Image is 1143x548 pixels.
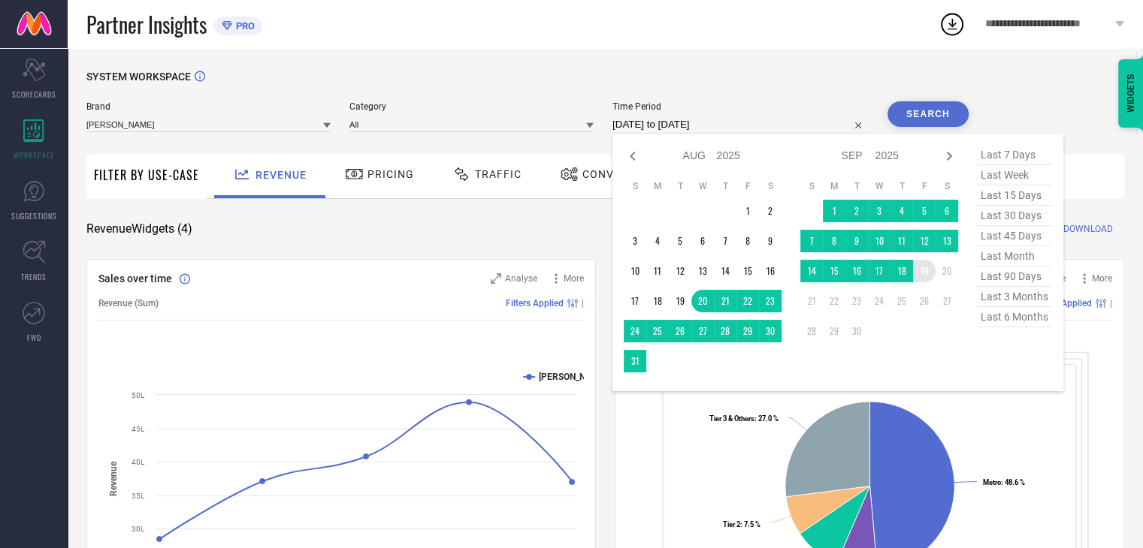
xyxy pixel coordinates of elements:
[736,230,759,252] td: Fri Aug 08 2025
[27,332,41,343] span: FWD
[1092,273,1112,284] span: More
[936,260,958,282] td: Sat Sep 20 2025
[669,260,691,282] td: Tue Aug 12 2025
[709,414,754,423] tspan: Tier 3 & Others
[714,260,736,282] td: Thu Aug 14 2025
[14,149,55,161] span: WORKSPACE
[98,298,159,309] span: Revenue (Sum)
[936,230,958,252] td: Sat Sep 13 2025
[624,260,646,282] td: Sun Aug 10 2025
[256,169,307,181] span: Revenue
[823,320,845,342] td: Mon Sep 29 2025
[845,200,868,222] td: Tue Sep 02 2025
[977,165,1052,185] span: last week
[736,180,759,192] th: Friday
[759,230,782,252] td: Sat Aug 09 2025
[21,271,47,282] span: TRENDS
[723,519,740,528] tspan: Tier 2
[759,200,782,222] td: Sat Aug 02 2025
[669,230,691,252] td: Tue Aug 05 2025
[977,145,1052,165] span: last 7 days
[845,230,868,252] td: Tue Sep 09 2025
[759,180,782,192] th: Saturday
[612,101,869,112] span: Time Period
[913,180,936,192] th: Friday
[977,185,1052,206] span: last 15 days
[800,290,823,312] td: Sun Sep 21 2025
[11,210,57,221] span: SUGGESTIONS
[913,260,936,282] td: Fri Sep 19 2025
[759,320,782,342] td: Sat Aug 30 2025
[977,287,1052,307] span: last 3 months
[624,147,642,165] div: Previous month
[624,290,646,312] td: Sun Aug 17 2025
[736,260,759,282] td: Fri Aug 15 2025
[800,230,823,252] td: Sun Sep 07 2025
[845,180,868,192] th: Tuesday
[94,166,199,184] span: Filter By Use-Case
[759,290,782,312] td: Sat Aug 23 2025
[132,391,145,399] text: 50L
[913,230,936,252] td: Fri Sep 12 2025
[646,260,669,282] td: Mon Aug 11 2025
[86,9,207,40] span: Partner Insights
[714,290,736,312] td: Thu Aug 21 2025
[691,260,714,282] td: Wed Aug 13 2025
[624,320,646,342] td: Sun Aug 24 2025
[868,180,891,192] th: Wednesday
[891,180,913,192] th: Thursday
[582,168,655,180] span: Conversion
[845,290,868,312] td: Tue Sep 23 2025
[723,519,760,528] text: : 7.5 %
[868,290,891,312] td: Wed Sep 24 2025
[624,230,646,252] td: Sun Aug 03 2025
[977,307,1052,327] span: last 6 months
[132,525,145,533] text: 30L
[86,101,331,112] span: Brand
[936,200,958,222] td: Sat Sep 06 2025
[1063,221,1113,236] span: DOWNLOAD
[108,460,119,495] tspan: Revenue
[977,226,1052,246] span: last 45 days
[977,246,1052,266] span: last month
[800,320,823,342] td: Sun Sep 28 2025
[98,272,172,285] span: Sales over time
[823,260,845,282] td: Mon Sep 15 2025
[714,320,736,342] td: Thu Aug 28 2025
[800,260,823,282] td: Sun Sep 14 2025
[709,414,779,423] text: : 27.0 %
[132,492,145,500] text: 35L
[582,298,584,309] span: |
[736,320,759,342] td: Fri Aug 29 2025
[936,180,958,192] th: Saturday
[714,180,736,192] th: Thursday
[506,298,564,309] span: Filters Applied
[612,116,869,134] input: Select time period
[646,180,669,192] th: Monday
[539,372,607,382] text: [PERSON_NAME]
[983,478,1025,486] text: : 48.6 %
[736,290,759,312] td: Fri Aug 22 2025
[823,290,845,312] td: Mon Sep 22 2025
[868,230,891,252] td: Wed Sep 10 2025
[868,260,891,282] td: Wed Sep 17 2025
[977,266,1052,287] span: last 90 days
[936,290,958,312] td: Sat Sep 27 2025
[939,11,966,38] div: Open download list
[691,180,714,192] th: Wednesday
[646,230,669,252] td: Mon Aug 04 2025
[913,290,936,312] td: Fri Sep 26 2025
[349,101,594,112] span: Category
[940,147,958,165] div: Next month
[983,478,1001,486] tspan: Metro
[564,273,584,284] span: More
[475,168,522,180] span: Traffic
[12,89,56,100] span: SCORECARDS
[1110,298,1112,309] span: |
[691,290,714,312] td: Wed Aug 20 2025
[646,290,669,312] td: Mon Aug 18 2025
[891,260,913,282] td: Thu Sep 18 2025
[132,458,145,466] text: 40L
[691,230,714,252] td: Wed Aug 06 2025
[505,273,537,284] span: Analyse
